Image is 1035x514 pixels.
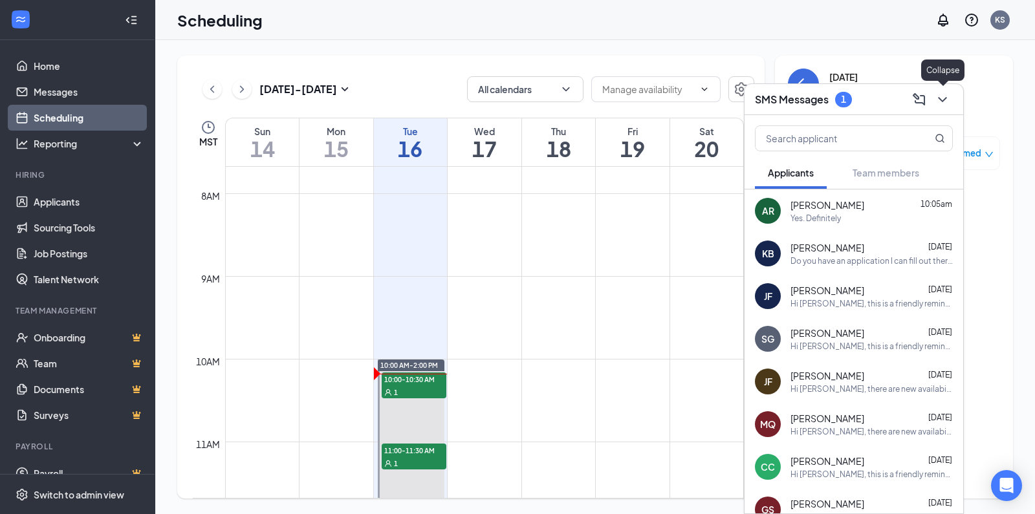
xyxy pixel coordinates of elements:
svg: MagnifyingGlass [935,133,945,144]
div: Switch to admin view [34,488,124,501]
a: Talent Network [34,266,144,292]
h1: 20 [670,138,743,160]
a: TeamCrown [34,350,144,376]
div: Open Intercom Messenger [991,470,1022,501]
a: September 15, 2025 [300,118,373,166]
span: [PERSON_NAME] [790,412,864,425]
span: [DATE] [928,327,952,337]
span: MST [199,135,217,148]
div: Hi [PERSON_NAME], this is a friendly reminder that your meeting with [PERSON_NAME]/[PERSON_NAME] ... [790,341,953,352]
svg: Settings [16,488,28,501]
svg: SmallChevronDown [337,81,353,97]
svg: User [384,460,392,467]
span: 10:00 AM-2:00 PM [380,361,438,370]
div: Collapse [921,59,964,81]
div: Tue [374,125,448,138]
div: KS [995,14,1005,25]
svg: ChevronDown [699,84,710,94]
a: September 14, 2025 [226,118,299,166]
div: Yes. Definitely [790,213,841,224]
a: Settings [728,76,754,102]
div: [DATE] [829,70,913,83]
span: [DATE] [928,370,952,380]
div: JF [764,375,772,388]
a: Home [34,53,144,79]
div: Team Management [16,305,142,316]
div: 9am [199,272,223,286]
a: September 18, 2025 [522,118,596,166]
svg: ChevronRight [235,81,248,97]
div: CC [761,460,775,473]
svg: QuestionInfo [964,12,979,28]
span: 10:00-10:30 AM [382,372,446,385]
a: Applicants [34,189,144,215]
span: 11:00-11:30 AM [382,444,446,456]
a: September 16, 2025 [374,118,448,166]
span: [PERSON_NAME] [790,455,864,467]
a: Scheduling [34,105,144,131]
div: Hiring [16,169,142,180]
button: back-button [788,69,819,100]
span: 1 [394,388,398,397]
svg: Collapse [125,14,138,27]
h1: 16 [374,138,448,160]
div: MQ [760,418,776,431]
span: [PERSON_NAME] [790,241,864,254]
h1: 15 [300,138,373,160]
a: September 17, 2025 [448,118,521,166]
button: ChevronRight [232,80,252,99]
svg: WorkstreamLogo [14,13,27,26]
svg: Clock [201,120,216,135]
button: All calendarsChevronDown [467,76,583,102]
div: Hi [PERSON_NAME], there are new availabilities for an interview. This is a reminder to schedule y... [790,426,953,437]
h1: 17 [448,138,521,160]
button: ChevronDown [932,89,953,110]
h1: 14 [226,138,299,160]
span: [PERSON_NAME] [790,198,864,211]
button: ComposeMessage [909,89,930,110]
div: 11am [193,437,223,451]
a: Job Postings [34,241,144,266]
h1: 19 [596,138,670,160]
div: Thu [522,125,596,138]
div: Fri [596,125,670,138]
svg: Notifications [935,12,951,28]
span: [DATE] [928,412,952,422]
span: Team members [853,167,919,178]
div: 10am [193,354,223,369]
div: 8am [199,189,223,203]
div: JF [764,290,772,303]
span: 1 [394,459,398,468]
a: Sourcing Tools [34,215,144,241]
div: KB [762,247,774,260]
a: PayrollCrown [34,460,144,486]
svg: Analysis [16,137,28,150]
a: SurveysCrown [34,402,144,428]
div: SG [761,332,774,345]
div: Wed [448,125,521,138]
span: [DATE] [928,284,952,294]
span: [PERSON_NAME] [790,327,864,339]
h3: [DATE] - [DATE] [259,82,337,96]
div: AR [762,204,774,217]
svg: ChevronLeft [206,81,219,97]
svg: ChevronDown [935,92,950,107]
div: Payroll [16,441,142,452]
div: Reporting [34,137,145,150]
div: Do you have an application I can fill out there? I don't have a resume put together yet. I can't ... [790,255,953,266]
span: [DATE] [928,498,952,508]
h1: 18 [522,138,596,160]
a: September 20, 2025 [670,118,743,166]
div: 1 [841,94,846,105]
a: Messages [34,79,144,105]
svg: User [384,389,392,396]
div: Hi [PERSON_NAME], there are new availabilities for an interview. This is a reminder to schedule y... [790,383,953,394]
h3: SMS Messages [755,92,829,107]
a: OnboardingCrown [34,325,144,350]
svg: ComposeMessage [911,92,927,107]
div: Hi [PERSON_NAME], this is a friendly reminder to use the [URL][DOMAIN_NAME] here to select a meet... [790,298,953,309]
span: [PERSON_NAME] [790,284,864,297]
span: [PERSON_NAME] [790,369,864,382]
span: down [985,150,994,159]
svg: Settings [734,81,749,97]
